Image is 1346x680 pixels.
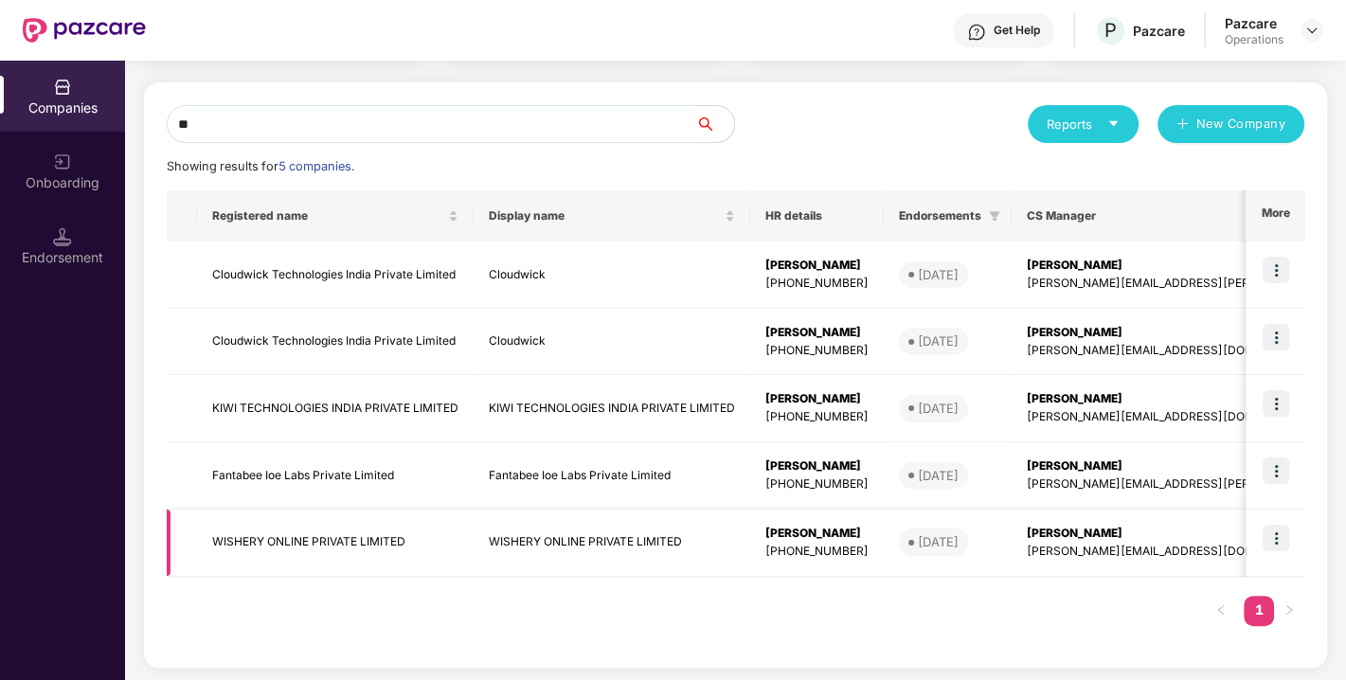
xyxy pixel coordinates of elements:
[167,159,354,173] span: Showing results for
[967,23,986,42] img: svg+xml;base64,PHN2ZyBpZD0iSGVscC0zMngzMiIgeG1sbnM9Imh0dHA6Ly93d3cudzMub3JnLzIwMDAvc3ZnIiB3aWR0aD...
[53,152,72,171] img: svg+xml;base64,PHN2ZyB3aWR0aD0iMjAiIGhlaWdodD0iMjAiIHZpZXdCb3g9IjAgMCAyMCAyMCIgZmlsbD0ibm9uZSIgeG...
[1206,596,1236,626] button: left
[197,190,474,242] th: Registered name
[197,510,474,577] td: WISHERY ONLINE PRIVATE LIMITED
[474,242,750,309] td: Cloudwick
[1274,596,1304,626] button: right
[1176,117,1189,133] span: plus
[765,324,869,342] div: [PERSON_NAME]
[212,208,444,224] span: Registered name
[53,78,72,97] img: svg+xml;base64,PHN2ZyBpZD0iQ29tcGFuaWVzIiB4bWxucz0iaHR0cDovL3d3dy53My5vcmcvMjAwMC9zdmciIHdpZHRoPS...
[474,309,750,376] td: Cloudwick
[1104,19,1117,42] span: P
[1225,14,1283,32] div: Pazcare
[765,390,869,408] div: [PERSON_NAME]
[695,105,735,143] button: search
[918,331,959,350] div: [DATE]
[765,543,869,561] div: [PHONE_NUMBER]
[918,532,959,551] div: [DATE]
[474,442,750,510] td: Fantabee Ioe Labs Private Limited
[474,510,750,577] td: WISHERY ONLINE PRIVATE LIMITED
[918,265,959,284] div: [DATE]
[1283,604,1295,616] span: right
[1263,324,1289,350] img: icon
[989,210,1000,222] span: filter
[918,466,959,485] div: [DATE]
[985,205,1004,227] span: filter
[197,242,474,309] td: Cloudwick Technologies India Private Limited
[1107,117,1120,130] span: caret-down
[765,475,869,493] div: [PHONE_NUMBER]
[765,408,869,426] div: [PHONE_NUMBER]
[765,525,869,543] div: [PERSON_NAME]
[765,342,869,360] div: [PHONE_NUMBER]
[23,18,146,43] img: New Pazcare Logo
[1263,390,1289,417] img: icon
[474,375,750,442] td: KIWI TECHNOLOGIES INDIA PRIVATE LIMITED
[474,190,750,242] th: Display name
[765,257,869,275] div: [PERSON_NAME]
[489,208,721,224] span: Display name
[1244,596,1274,626] li: 1
[1206,596,1236,626] li: Previous Page
[1263,525,1289,551] img: icon
[918,399,959,418] div: [DATE]
[1133,22,1185,40] div: Pazcare
[1158,105,1304,143] button: plusNew Company
[994,23,1040,38] div: Get Help
[53,227,72,246] img: svg+xml;base64,PHN2ZyB3aWR0aD0iMTQuNSIgaGVpZ2h0PSIxNC41IiB2aWV3Qm94PSIwIDAgMTYgMTYiIGZpbGw9Im5vbm...
[1246,190,1304,242] th: More
[278,159,354,173] span: 5 companies.
[1215,604,1227,616] span: left
[197,442,474,510] td: Fantabee Ioe Labs Private Limited
[765,275,869,293] div: [PHONE_NUMBER]
[695,116,734,132] span: search
[1304,23,1319,38] img: svg+xml;base64,PHN2ZyBpZD0iRHJvcGRvd24tMzJ4MzIiIHhtbG5zPSJodHRwOi8vd3d3LnczLm9yZy8yMDAwL3N2ZyIgd2...
[197,309,474,376] td: Cloudwick Technologies India Private Limited
[1263,457,1289,484] img: icon
[1244,596,1274,624] a: 1
[1263,257,1289,283] img: icon
[1225,32,1283,47] div: Operations
[1047,115,1120,134] div: Reports
[1196,115,1286,134] span: New Company
[1274,596,1304,626] li: Next Page
[750,190,884,242] th: HR details
[899,208,981,224] span: Endorsements
[765,457,869,475] div: [PERSON_NAME]
[197,375,474,442] td: KIWI TECHNOLOGIES INDIA PRIVATE LIMITED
